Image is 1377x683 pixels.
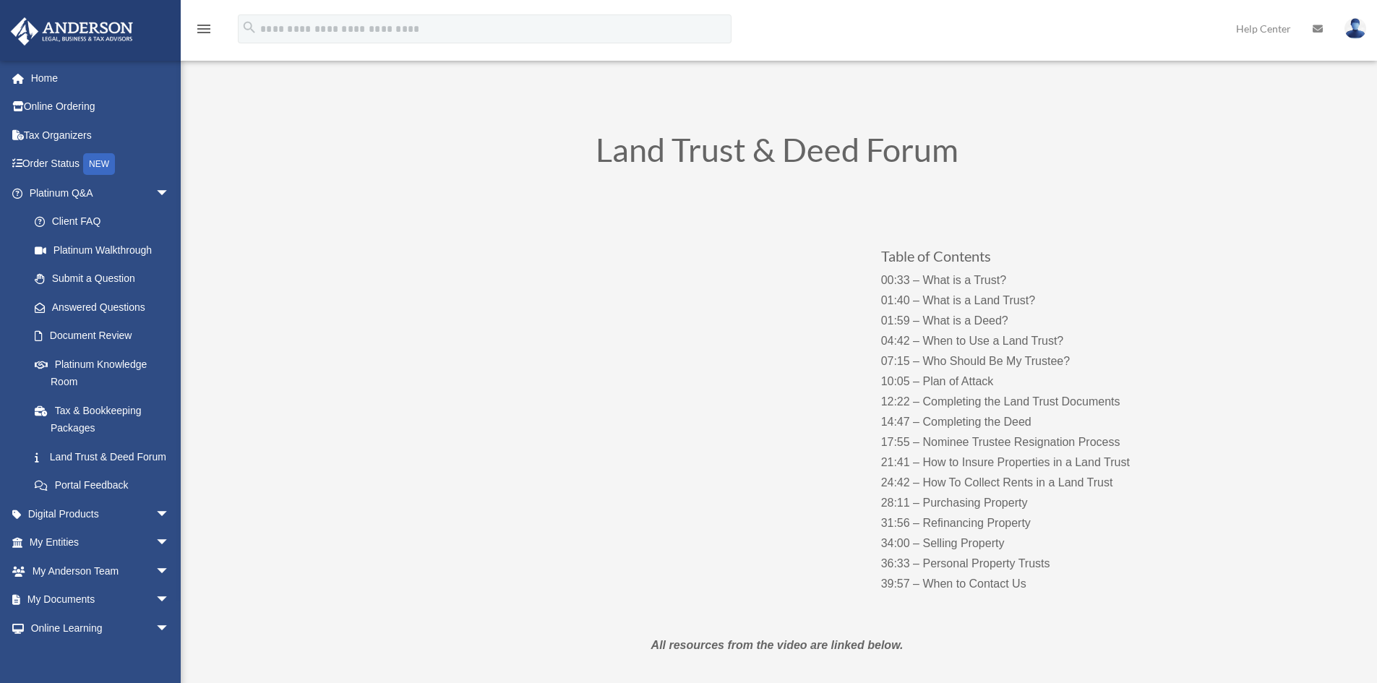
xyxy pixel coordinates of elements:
a: Portal Feedback [20,471,192,500]
img: User Pic [1344,18,1366,39]
div: NEW [83,153,115,175]
span: arrow_drop_down [155,179,184,208]
p: 00:33 – What is a Trust? 01:40 – What is a Land Trust? 01:59 – What is a Deed? 04:42 – When to Us... [881,270,1167,594]
span: arrow_drop_down [155,614,184,643]
span: arrow_drop_down [155,557,184,586]
a: Online Learningarrow_drop_down [10,614,192,643]
span: arrow_drop_down [155,528,184,558]
a: Home [10,64,192,93]
a: Submit a Question [20,265,192,293]
a: Land Trust & Deed Forum [20,442,184,471]
h1: Land Trust & Deed Forum [387,134,1167,173]
img: Anderson Advisors Platinum Portal [7,17,137,46]
a: Platinum Knowledge Room [20,350,192,396]
a: Document Review [20,322,192,351]
span: arrow_drop_down [155,499,184,529]
a: Tax & Bookkeeping Packages [20,396,192,442]
a: Online Ordering [10,93,192,121]
em: All resources from the video are linked below. [651,639,904,651]
a: Digital Productsarrow_drop_down [10,499,192,528]
a: Platinum Q&Aarrow_drop_down [10,179,192,207]
a: menu [195,25,213,38]
i: search [241,20,257,35]
h3: Table of Contents [881,249,1167,270]
i: menu [195,20,213,38]
a: My Entitiesarrow_drop_down [10,528,192,557]
span: arrow_drop_down [155,585,184,615]
a: My Anderson Teamarrow_drop_down [10,557,192,585]
a: Answered Questions [20,293,192,322]
a: My Documentsarrow_drop_down [10,585,192,614]
a: Client FAQ [20,207,192,236]
a: Platinum Walkthrough [20,236,192,265]
a: Order StatusNEW [10,150,192,179]
a: Tax Organizers [10,121,192,150]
